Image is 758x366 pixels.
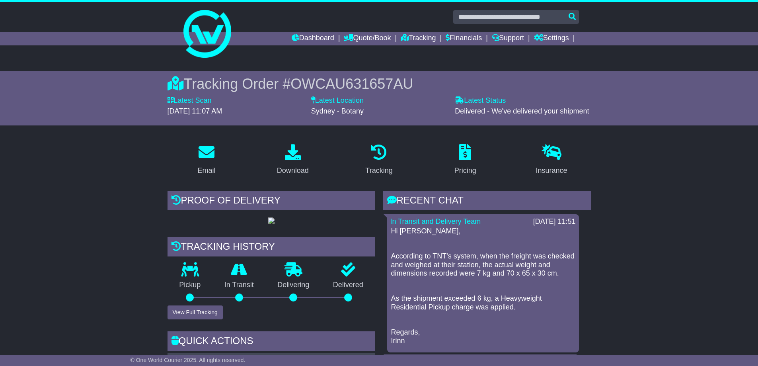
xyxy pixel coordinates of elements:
[168,75,591,92] div: Tracking Order #
[290,76,413,92] span: OWCAU631657AU
[277,165,309,176] div: Download
[168,305,223,319] button: View Full Tracking
[531,141,573,179] a: Insurance
[391,252,575,278] p: According to TNT's system, when the freight was checked and weighed at their station, the actual ...
[212,281,266,290] p: In Transit
[197,165,215,176] div: Email
[168,96,212,105] label: Latest Scan
[391,294,575,311] p: As the shipment exceeded 6 kg, a Heavyweight Residential Pickup charge was applied.
[292,32,334,45] a: Dashboard
[311,96,364,105] label: Latest Location
[311,107,364,115] span: Sydney - Botany
[266,281,322,290] p: Delivering
[168,107,222,115] span: [DATE] 11:07 AM
[401,32,436,45] a: Tracking
[446,32,482,45] a: Financials
[536,165,567,176] div: Insurance
[360,141,398,179] a: Tracking
[455,107,589,115] span: Delivered - We've delivered your shipment
[344,32,391,45] a: Quote/Book
[449,141,481,179] a: Pricing
[168,331,375,353] div: Quick Actions
[168,281,213,290] p: Pickup
[390,217,481,225] a: In Transit and Delivery Team
[321,281,375,290] p: Delivered
[268,217,275,224] img: GetPodImage
[534,32,569,45] a: Settings
[168,237,375,258] div: Tracking history
[455,96,506,105] label: Latest Status
[454,165,476,176] div: Pricing
[533,217,576,226] div: [DATE] 11:51
[492,32,524,45] a: Support
[272,141,314,179] a: Download
[383,191,591,212] div: RECENT CHAT
[391,227,575,236] p: Hi [PERSON_NAME],
[168,191,375,212] div: Proof of Delivery
[192,141,220,179] a: Email
[365,165,392,176] div: Tracking
[391,328,575,345] p: Regards, Irinn
[131,357,246,363] span: © One World Courier 2025. All rights reserved.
